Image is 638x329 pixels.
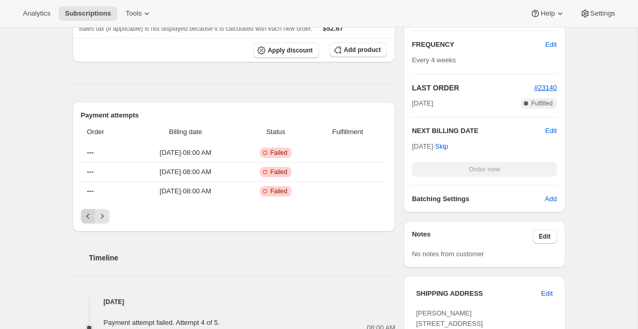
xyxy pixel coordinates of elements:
h6: Batching Settings [412,194,545,204]
button: Edit [533,229,557,244]
span: Sales tax (if applicable) is not displayed because it is calculated with each new order. [79,25,313,32]
button: Edit [539,36,563,53]
span: Failed [270,187,287,195]
button: Add product [329,43,387,57]
span: Help [540,9,554,18]
span: --- [87,187,94,195]
span: [DATE] · 08:00 AM [134,186,237,196]
span: Add product [344,46,381,54]
span: Add [545,194,557,204]
span: --- [87,149,94,156]
span: No notes from customer [412,250,484,258]
span: [DATE] · 08:00 AM [134,167,237,177]
span: Analytics [23,9,50,18]
span: Settings [590,9,615,18]
h2: NEXT BILLING DATE [412,126,545,136]
button: Subscriptions [59,6,117,21]
a: #23140 [534,84,557,91]
button: Edit [535,285,559,302]
button: Add [538,191,563,207]
button: Help [524,6,571,21]
th: Order [81,121,131,143]
span: $52.67 [323,24,343,32]
span: [DATE] · 08:00 AM [134,148,237,158]
span: Billing date [134,127,237,137]
h4: [DATE] [73,297,396,307]
span: Edit [545,40,557,50]
button: Settings [574,6,621,21]
button: Analytics [17,6,57,21]
button: Apply discount [253,43,319,58]
span: Subscriptions [65,9,111,18]
span: Skip [435,141,448,152]
button: Tools [119,6,158,21]
span: Fulfilled [531,99,552,108]
span: [DATE] · [412,142,448,150]
h2: FREQUENCY [412,40,545,50]
span: Fulfillment [314,127,381,137]
nav: Pagination [81,209,387,223]
button: Previous [81,209,95,223]
span: Apply discount [268,46,313,55]
h3: Notes [412,229,533,244]
span: Status [243,127,308,137]
h3: SHIPPING ADDRESS [416,288,541,299]
span: [DATE] [412,98,433,109]
button: Next [95,209,109,223]
span: --- [87,168,94,176]
h2: LAST ORDER [412,83,534,93]
span: Edit [539,232,551,241]
span: Edit [541,288,552,299]
button: Edit [545,126,557,136]
span: Every 4 weeks [412,56,456,64]
span: Failed [270,149,287,157]
h2: Timeline [89,253,396,263]
button: #23140 [534,83,557,93]
button: Skip [429,138,454,155]
span: Tools [126,9,142,18]
span: Failed [270,168,287,176]
h2: Payment attempts [81,110,387,121]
